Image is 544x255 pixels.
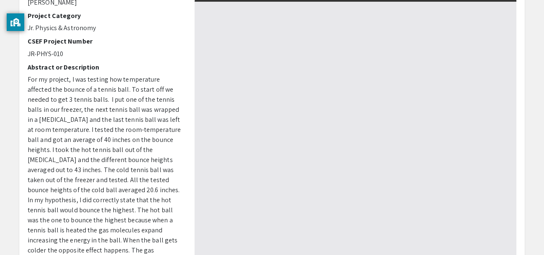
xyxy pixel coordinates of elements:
p: JR-PHYS-010 [28,49,182,59]
button: privacy banner [7,13,24,31]
p: Jr. Physics & Astronomy [28,23,182,33]
h2: Project Category [28,12,182,20]
h2: Abstract or Description [28,63,182,71]
h2: CSEF Project Number [28,37,182,45]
